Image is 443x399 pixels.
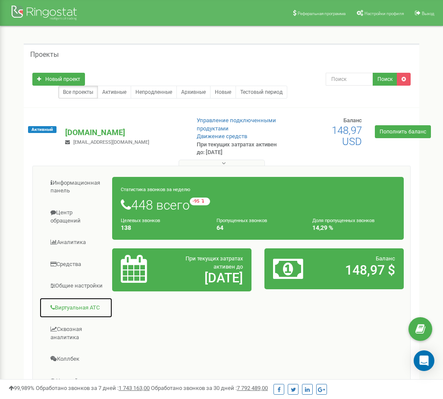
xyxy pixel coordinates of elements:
[119,385,150,391] u: 1 743 163,00
[237,385,268,391] u: 7 792 489,00
[332,124,362,148] span: 148,97 USD
[210,86,236,99] a: Новые
[326,73,373,86] input: Поиск
[312,218,374,223] small: Доля пропущенных звонков
[236,86,287,99] a: Тестовый период
[121,187,190,192] small: Статистика звонков за неделю
[197,117,276,132] a: Управление подключенными продуктами
[65,127,182,138] p: [DOMAIN_NAME]
[36,385,150,391] span: Обработано звонков за 7 дней :
[121,225,204,231] h4: 138
[121,198,395,212] h1: 448 всего
[28,126,57,133] span: Активный
[32,73,85,86] a: Новый проект
[39,254,113,275] a: Средства
[39,232,113,253] a: Аналитика
[39,202,113,231] a: Центр обращений
[9,385,35,391] span: 99,989%
[298,11,346,16] span: Реферальная программа
[151,385,268,391] span: Обработано звонков за 30 дней :
[318,263,395,277] h2: 148,97 $
[39,297,113,319] a: Виртуальная АТС
[422,11,434,16] span: Выход
[375,125,431,138] a: Пополнить баланс
[39,349,113,370] a: Коллбек
[121,218,160,223] small: Целевых звонков
[176,86,211,99] a: Архивные
[30,51,59,59] h5: Проекты
[376,255,395,262] span: Баланс
[414,350,434,371] div: Open Intercom Messenger
[166,271,243,285] h2: [DATE]
[190,198,210,205] small: -95
[343,117,362,124] span: Баланс
[364,11,404,16] span: Настройки профиля
[131,86,177,99] a: Непродленные
[58,86,98,99] a: Все проекты
[39,173,113,201] a: Информационная панель
[39,275,113,297] a: Общие настройки
[217,225,299,231] h4: 64
[373,73,397,86] button: Поиск
[185,255,243,270] span: При текущих затратах активен до
[73,139,149,145] span: [EMAIL_ADDRESS][DOMAIN_NAME]
[97,86,131,99] a: Активные
[197,133,247,139] a: Движение средств
[217,218,267,223] small: Пропущенных звонков
[39,319,113,348] a: Сквозная аналитика
[312,225,395,231] h4: 14,29 %
[197,141,282,157] p: При текущих затратах активен до: [DATE]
